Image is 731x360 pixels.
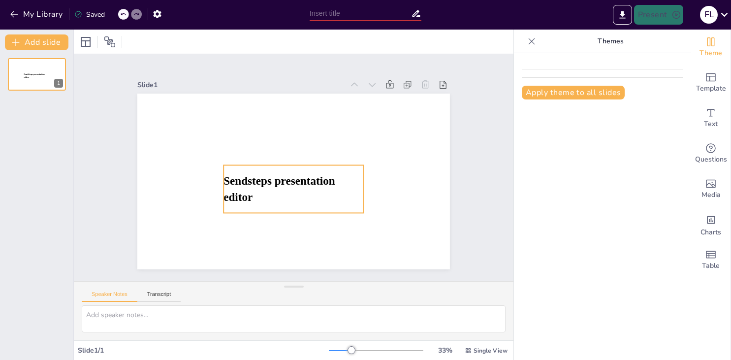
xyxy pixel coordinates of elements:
div: 1 [54,79,63,88]
button: Present [634,5,683,25]
span: Questions [695,154,727,165]
div: F L [700,6,718,24]
span: Template [696,83,726,94]
button: Speaker Notes [82,291,137,302]
p: Themes [540,30,681,53]
span: Table [702,261,720,271]
span: Text [704,119,718,130]
span: Theme [699,48,722,59]
input: Insert title [310,6,412,21]
button: My Library [7,6,67,22]
button: Transcript [137,291,181,302]
div: Change the overall theme [691,30,731,65]
div: Add images, graphics, shapes or video [691,171,731,207]
button: Apply theme to all slides [522,86,625,99]
span: Sendsteps presentation editor [24,73,45,79]
div: Saved [74,10,105,19]
div: Sendsteps presentation editor1 [8,58,66,91]
div: Layout [78,34,94,50]
div: Add charts and graphs [691,207,731,242]
div: Add text boxes [691,100,731,136]
span: Position [104,36,116,48]
div: 33 % [433,346,457,355]
div: Add a table [691,242,731,278]
button: F L [700,5,718,25]
div: Add ready made slides [691,65,731,100]
div: Get real-time input from your audience [691,136,731,171]
button: Export to PowerPoint [613,5,632,25]
span: Sendsteps presentation editor [223,175,335,203]
div: Slide 1 [137,80,344,90]
button: Add slide [5,34,68,50]
span: Media [701,190,721,200]
span: Charts [700,227,721,238]
span: Single View [474,347,508,355]
div: Slide 1 / 1 [78,346,329,355]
